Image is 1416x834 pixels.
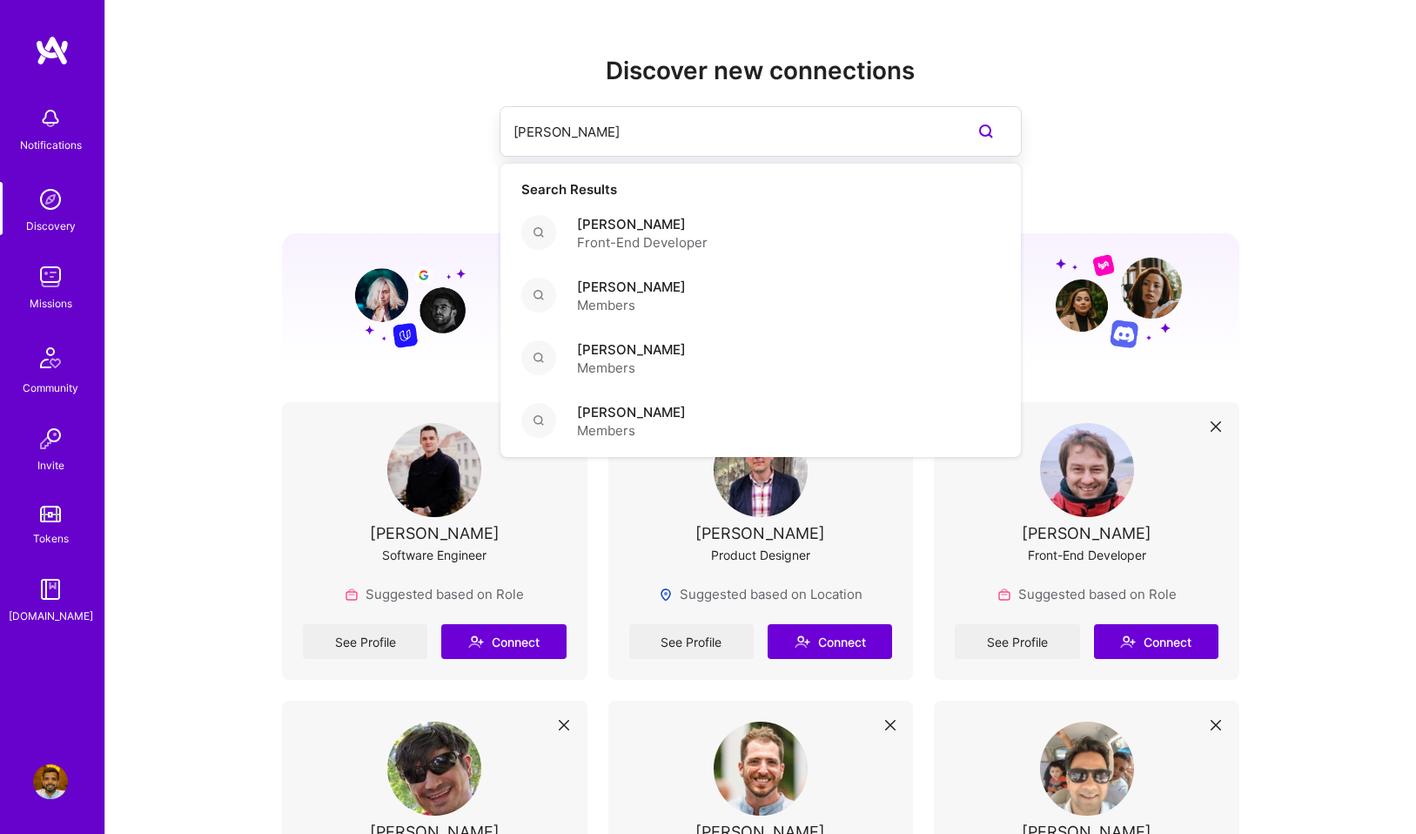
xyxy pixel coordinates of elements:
[1022,524,1151,542] div: [PERSON_NAME]
[1211,421,1221,432] i: icon Close
[30,294,72,313] div: Missions
[714,423,808,517] img: User Avatar
[1028,546,1146,564] div: Front-End Developer
[534,415,544,426] i: icon Search
[577,359,686,377] span: Members
[695,524,825,542] div: [PERSON_NAME]
[382,546,487,564] div: Software Engineer
[559,720,569,730] i: icon Close
[33,259,68,294] img: teamwork
[1040,423,1134,517] img: User Avatar
[345,585,524,603] div: Suggested based on Role
[468,634,484,649] i: icon Connect
[577,340,686,359] span: [PERSON_NAME]
[33,421,68,456] img: Invite
[1056,253,1182,348] img: Grow your network
[387,423,481,517] img: User Avatar
[33,529,69,548] div: Tokens
[1211,720,1221,730] i: icon Close
[33,764,68,799] img: User Avatar
[534,353,544,363] i: icon Search
[1120,634,1136,649] i: icon Connect
[885,720,896,730] i: icon Close
[339,252,466,348] img: Grow your network
[577,421,686,440] span: Members
[30,337,71,379] img: Community
[577,403,686,421] span: [PERSON_NAME]
[33,572,68,607] img: guide book
[711,546,810,564] div: Product Designer
[577,233,708,252] span: Front-End Developer
[997,588,1011,602] img: Role icon
[20,136,82,154] div: Notifications
[976,121,997,142] i: icon SearchPurple
[1094,624,1218,659] button: Connect
[577,278,686,296] span: [PERSON_NAME]
[997,585,1177,603] div: Suggested based on Role
[9,607,93,625] div: [DOMAIN_NAME]
[29,764,72,799] a: User Avatar
[577,215,708,233] span: [PERSON_NAME]
[659,585,862,603] div: Suggested based on Location
[441,624,566,659] button: Connect
[387,722,481,816] img: User Avatar
[1040,722,1134,816] img: User Avatar
[500,182,1021,198] h4: Search Results
[714,722,808,816] img: User Avatar
[768,624,892,659] button: Connect
[40,506,61,522] img: tokens
[33,182,68,217] img: discovery
[303,624,427,659] a: See Profile
[795,634,810,649] i: icon Connect
[345,588,359,602] img: Role icon
[282,57,1239,85] h2: Discover new connections
[37,456,64,474] div: Invite
[513,110,938,154] input: Search builders by name
[370,524,500,542] div: [PERSON_NAME]
[33,101,68,136] img: bell
[659,588,673,602] img: Locations icon
[577,296,686,314] span: Members
[35,35,70,66] img: logo
[629,624,754,659] a: See Profile
[26,217,76,235] div: Discovery
[955,624,1079,659] a: See Profile
[23,379,78,397] div: Community
[534,290,544,300] i: icon Search
[534,227,544,238] i: icon Search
